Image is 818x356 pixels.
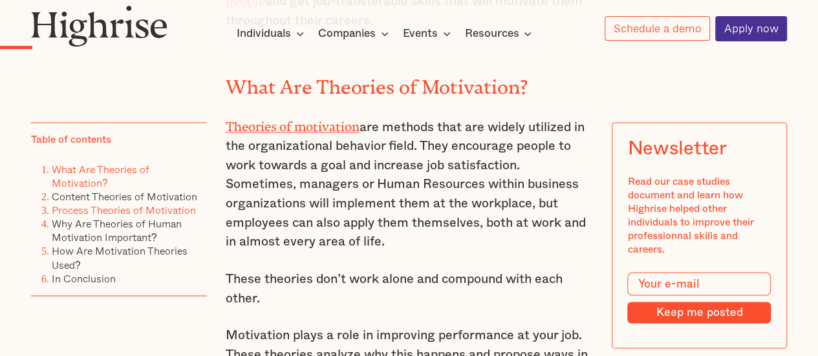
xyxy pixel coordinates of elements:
[226,115,593,252] p: are methods that are widely utilized in the organizational behavior field. They encourage people ...
[226,120,360,127] a: Theories of motivation
[52,203,196,218] a: Process Theories of Motivation
[237,26,291,41] div: Individuals
[318,26,393,41] div: Companies
[605,16,710,41] a: Schedule a demo
[52,244,188,273] a: How Are Motivation Theories Used?
[627,176,771,257] div: Read our case studies document and learn how Highrise helped other individuals to improve their p...
[715,16,787,41] a: Apply now
[226,269,593,308] p: These theories don’t work alone and compound with each other.
[318,26,376,41] div: Companies
[52,216,182,246] a: Why Are Theories of Human Motivation Important?
[52,271,116,286] a: In Conclusion
[464,26,535,41] div: Resources
[31,133,111,147] div: Table of contents
[52,189,197,205] a: Content Theories of Motivation
[627,138,726,160] div: Newsletter
[237,26,308,41] div: Individuals
[464,26,519,41] div: Resources
[627,273,771,296] input: Your e-mail
[52,162,149,191] a: What Are Theories of Motivation?
[403,26,438,41] div: Events
[226,72,593,94] h2: What Are Theories of Motivation?
[627,273,771,324] form: Modal Form
[31,5,167,47] img: Highrise logo
[627,302,771,323] input: Keep me posted
[403,26,455,41] div: Events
